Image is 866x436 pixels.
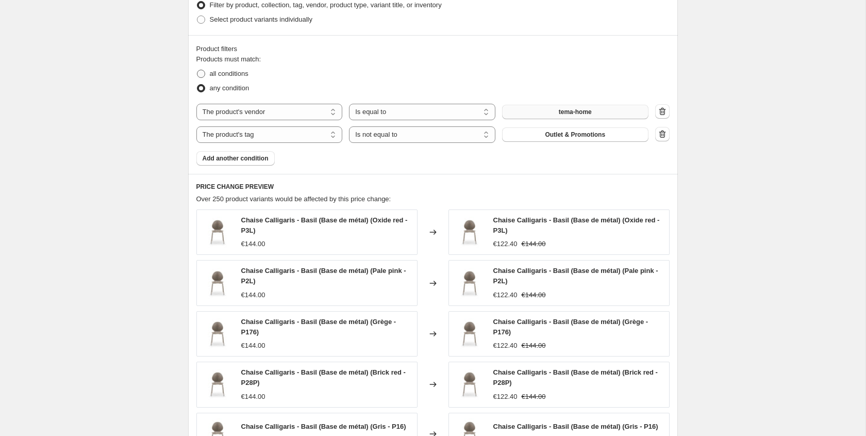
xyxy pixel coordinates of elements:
span: Chaise Calligaris - Basil (Base de métal) (Gris - P16) [241,423,406,430]
div: €122.40 [493,392,518,402]
span: Chaise Calligaris - Basil (Base de métal) (Pale pink - P2L) [493,267,658,285]
strike: €144.00 [522,392,546,402]
div: €122.40 [493,341,518,351]
img: 24212_80x.jpg [454,318,485,349]
span: Chaise Calligaris - Basil (Base de métal) (Oxide red - P3L) [241,216,408,234]
span: Outlet & Promotions [545,131,605,139]
span: tema-home [559,108,592,116]
img: 24212_80x.jpg [202,268,233,299]
span: Chaise Calligaris - Basil (Base de métal) (Brick red - P28P) [493,368,658,386]
span: Products must match: [196,55,261,63]
div: €144.00 [241,239,265,249]
span: Add another condition [203,154,269,163]
img: 24212_80x.jpg [202,369,233,400]
img: 24212_80x.jpg [202,318,233,349]
span: Chaise Calligaris - Basil (Base de métal) (Gris - P16) [493,423,658,430]
span: Chaise Calligaris - Basil (Base de métal) (Grège - P176) [241,318,396,336]
div: €122.40 [493,290,518,300]
button: Outlet & Promotions [502,127,648,142]
h6: PRICE CHANGE PREVIEW [196,183,670,191]
div: Product filters [196,44,670,54]
span: Chaise Calligaris - Basil (Base de métal) (Grège - P176) [493,318,648,336]
span: Chaise Calligaris - Basil (Base de métal) (Brick red - P28P) [241,368,406,386]
strike: €144.00 [522,290,546,300]
span: all conditions [210,70,248,77]
div: €122.40 [493,239,518,249]
div: €144.00 [241,392,265,402]
img: 24212_80x.jpg [454,369,485,400]
strike: €144.00 [522,239,546,249]
img: 24212_80x.jpg [454,217,485,248]
img: 24212_80x.jpg [454,268,485,299]
span: any condition [210,84,249,92]
button: Add another condition [196,151,275,166]
strike: €144.00 [522,341,546,351]
span: Chaise Calligaris - Basil (Base de métal) (Oxide red - P3L) [493,216,660,234]
div: €144.00 [241,341,265,351]
span: Select product variants individually [210,15,312,23]
div: €144.00 [241,290,265,300]
button: tema-home [502,105,648,119]
img: 24212_80x.jpg [202,217,233,248]
span: Over 250 product variants would be affected by this price change: [196,195,391,203]
span: Filter by product, collection, tag, vendor, product type, variant title, or inventory [210,1,442,9]
span: Chaise Calligaris - Basil (Base de métal) (Pale pink - P2L) [241,267,406,285]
